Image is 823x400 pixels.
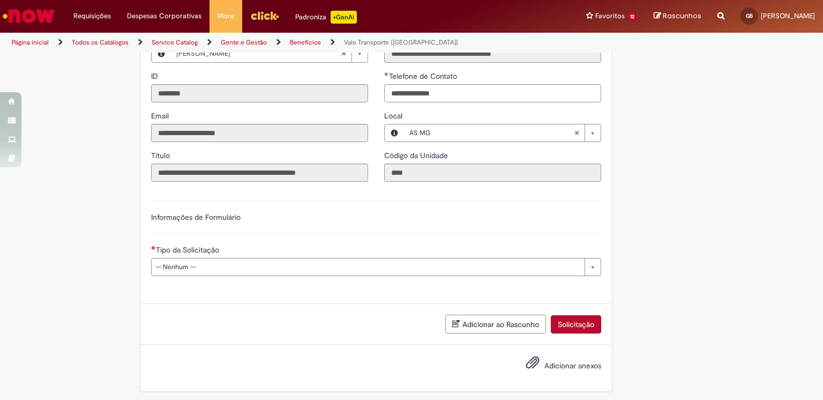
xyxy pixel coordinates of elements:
[12,38,49,47] a: Página inicial
[151,212,241,222] label: Informações de Formulário
[544,361,601,371] span: Adicionar anexos
[384,72,389,76] span: Obrigatório Preenchido
[445,315,546,334] button: Adicionar ao Rascunho
[151,71,160,82] label: Somente leitura - ID
[384,84,601,102] input: Telefone de Contato
[331,11,357,24] p: +GenAi
[152,45,171,62] button: Favorecido, Visualizar este registro Gabriella Sales Bambirra
[761,11,815,20] span: [PERSON_NAME]
[295,11,357,24] div: Padroniza
[1,5,56,27] img: ServiceNow
[151,111,171,121] span: Somente leitura - Email
[523,353,542,377] button: Adicionar anexos
[551,315,601,334] button: Solicitação
[384,111,405,121] span: Local
[654,11,701,21] a: Rascunhos
[595,11,625,21] span: Favoritos
[335,45,351,62] abbr: Limpar campo Favorecido
[404,124,601,142] a: AS MGLimpar campo Local
[176,45,341,62] span: [PERSON_NAME]
[384,164,601,182] input: Código da Unidade
[171,45,368,62] a: [PERSON_NAME]Limpar campo Favorecido
[568,124,585,142] abbr: Limpar campo Local
[663,11,701,21] span: Rascunhos
[344,38,458,47] a: Vale Transporte ([GEOGRAPHIC_DATA])
[385,124,404,142] button: Local, Visualizar este registro AS MG
[151,110,171,121] label: Somente leitura - Email
[73,11,111,21] span: Requisições
[290,38,321,47] a: Benefícios
[72,38,129,47] a: Todos os Catálogos
[384,150,450,161] label: Somente leitura - Código da Unidade
[409,124,574,142] span: AS MG
[384,151,450,160] span: Somente leitura - Código da Unidade
[151,124,368,142] input: Email
[746,12,753,19] span: GB
[152,38,198,47] a: Service Catalog
[151,246,156,250] span: Necessários
[221,38,267,47] a: Gente e Gestão
[127,11,201,21] span: Despesas Corporativas
[156,258,579,276] span: -- Nenhum --
[151,151,172,160] span: Somente leitura - Título
[151,164,368,182] input: Título
[218,11,234,21] span: More
[151,150,172,161] label: Somente leitura - Título
[384,45,601,63] input: Departamento
[156,245,221,255] span: Tipo da Solicitação
[8,33,541,53] ul: Trilhas de página
[151,84,368,102] input: ID
[389,71,459,81] span: Telefone de Contato
[627,12,638,21] span: 12
[250,8,279,24] img: click_logo_yellow_360x200.png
